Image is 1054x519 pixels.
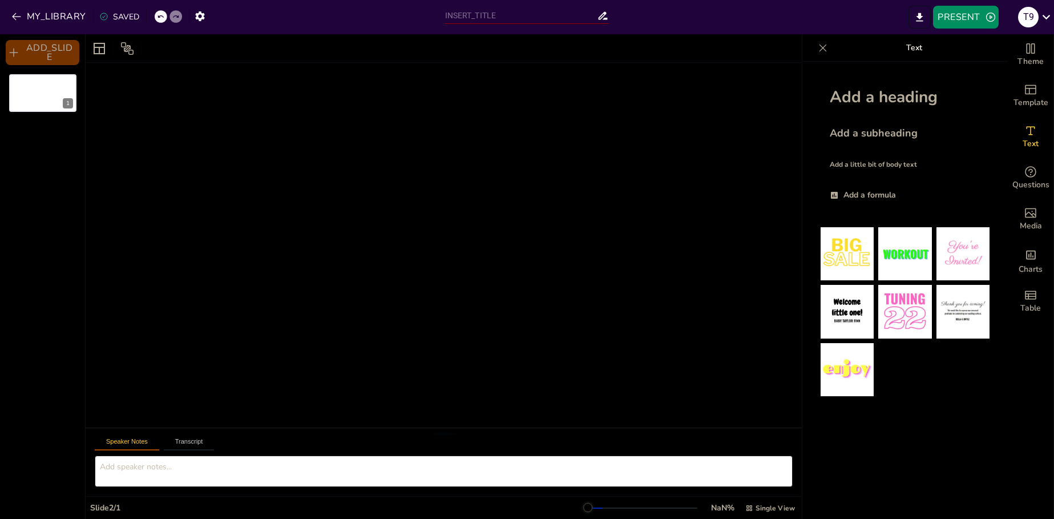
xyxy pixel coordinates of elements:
[1008,158,1053,199] div: Get real-time input from your audience
[1008,116,1053,158] div: Add text boxes
[1012,179,1049,191] span: Questions
[1018,7,1039,27] div: t 9
[99,11,139,22] div: SAVED
[1018,6,1039,29] button: t 9
[1017,55,1044,68] span: Theme
[120,42,134,55] span: Position
[90,502,588,513] div: Slide 2 / 1
[908,6,931,29] button: EXPORT_TO_POWERPOINT
[1008,199,1053,240] div: Add images, graphics, shapes or video
[1020,302,1041,315] span: Table
[1013,96,1048,109] span: Template
[821,343,874,396] img: 7.jpeg
[1008,240,1053,281] div: Add charts and graphs
[756,504,795,513] span: Single View
[936,227,990,280] img: 3.jpeg
[1020,220,1042,232] span: Media
[9,74,76,112] div: 1
[1008,34,1053,75] div: Change the overall theme
[878,227,931,280] img: 2.jpeg
[1008,281,1053,322] div: Add a table
[821,285,874,338] img: 4.jpeg
[1023,138,1039,150] span: Text
[9,7,91,26] button: MY_LIBRARY
[90,39,108,58] div: Layout
[95,438,159,450] button: Speaker Notes
[63,98,73,108] div: 1
[821,152,990,177] div: Add a little bit of body text
[821,227,874,280] img: 1.jpeg
[933,6,998,29] button: PRESENT
[878,285,931,338] img: 5.jpeg
[445,7,597,24] input: INSERT_TITLE
[1008,75,1053,116] div: Add ready made slides
[164,438,215,450] button: Transcript
[6,40,79,65] button: ADD_SLIDE
[709,502,736,513] div: NaN %
[821,182,990,209] div: Add a formula
[1019,263,1043,276] span: Charts
[832,34,996,62] p: Text
[821,80,990,114] div: Add a heading
[821,119,990,147] div: Add a subheading
[936,285,990,338] img: 6.jpeg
